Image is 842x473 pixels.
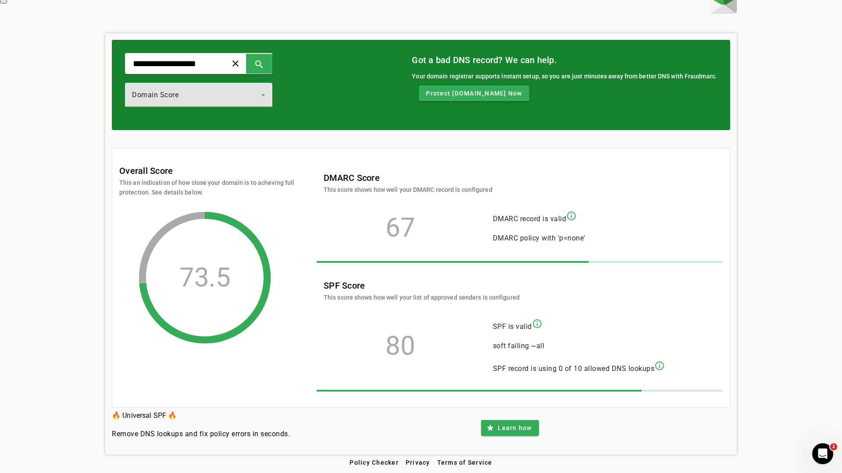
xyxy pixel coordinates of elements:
[493,342,545,350] span: soft failing ~all
[412,53,717,67] mat-card-title: Got a bad DNS record? We can help.
[324,342,477,350] div: 80
[532,318,542,329] mat-icon: info_outline
[498,424,532,432] span: Learn how
[493,234,585,242] span: DMARC policy with 'p=none'
[119,164,173,178] mat-card-title: Overall Score
[324,223,477,232] div: 67
[112,409,290,422] h3: 🔥 Universal SPF 🔥
[434,455,496,470] button: Terms of Service
[406,459,430,466] span: Privacy
[350,459,399,466] span: Policy Checker
[812,443,833,464] iframe: Intercom live chat
[481,420,539,436] button: Learn how
[324,293,520,302] mat-card-subtitle: This score shows how well your list of approved senders is configured
[412,71,717,81] div: Your domain registrar supports instant setup, so you are just minutes away from better DNS with F...
[132,91,178,99] span: Domain Score
[112,429,290,439] h4: Remove DNS lookups and fix policy errors in seconds.
[402,455,434,470] button: Privacy
[493,322,532,331] span: SPF is valid
[324,279,520,293] mat-card-title: SPF Score
[419,85,529,101] button: Protect [DOMAIN_NAME] Now
[324,171,492,185] mat-card-title: DMARC Score
[119,178,295,197] mat-card-subtitle: This an indication of how close your domain is to acheving full protection. See details below.
[426,89,522,98] span: Protect [DOMAIN_NAME] Now
[179,273,230,282] div: 73.5
[830,443,837,450] span: 1
[566,211,577,221] mat-icon: info_outline
[493,215,567,223] span: DMARC record is valid
[437,459,492,466] span: Terms of Service
[324,185,492,194] mat-card-subtitle: This score shows how well your DMARC record is configured
[493,364,655,373] span: SPF record is using 0 of 10 allowed DNS lookups
[654,360,665,371] mat-icon: info_outline
[346,455,402,470] button: Policy Checker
